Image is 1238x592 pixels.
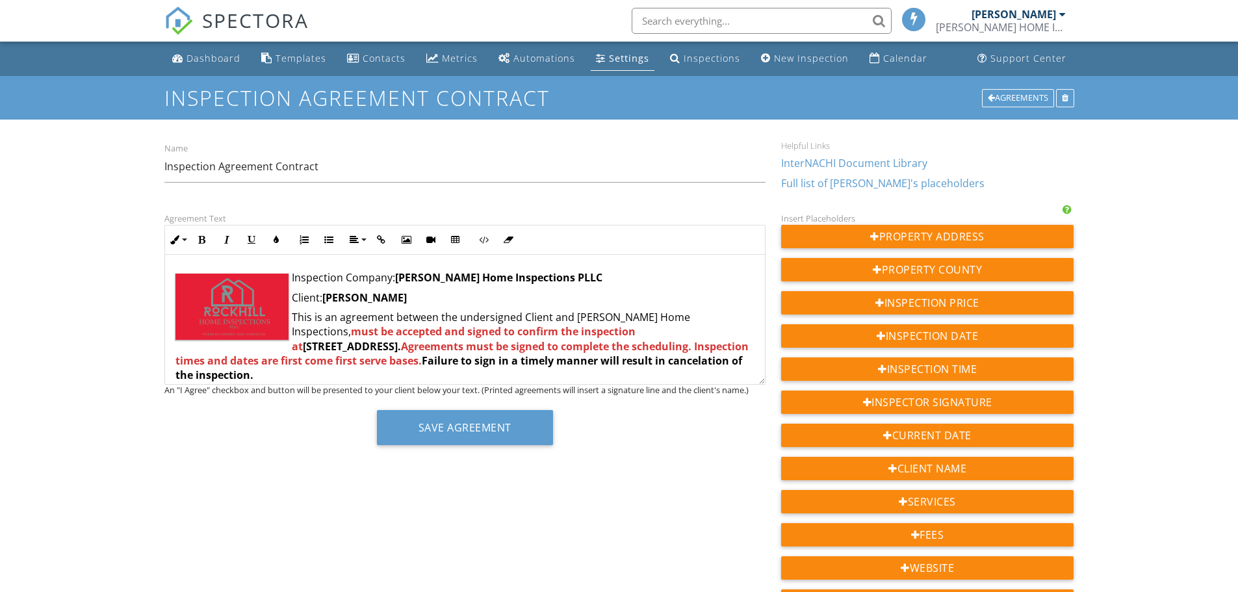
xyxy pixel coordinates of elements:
button: Insert Video [419,227,443,252]
img: RED_FOIL_SAMPLE.jpg [175,274,289,340]
strong: [PERSON_NAME] Home Inspections PLLC [395,270,602,285]
button: Unordered List [316,227,341,252]
a: Metrics [421,47,483,71]
div: Client Name [781,457,1074,480]
a: Agreements [982,91,1056,103]
p: Client: [175,290,754,305]
a: Calendar [864,47,933,71]
button: Colors [264,227,289,252]
div: Helpful Links [781,140,1074,151]
div: Support Center [990,52,1066,64]
button: Inline Style [165,227,190,252]
div: Inspection Date [781,324,1074,348]
a: Dashboard [167,47,246,71]
a: Templates [256,47,331,71]
div: Settings [609,52,649,64]
button: Italic (Ctrl+I) [214,227,239,252]
a: Inspections [665,47,745,71]
p: Inspection Company: [175,270,754,285]
input: Search everything... [632,8,892,34]
button: Insert Image (Ctrl+P) [394,227,419,252]
h1: Inspection Agreement Contract [164,86,1074,109]
button: Code View [471,227,496,252]
div: Inspector Signature [781,391,1074,414]
button: Underline (Ctrl+U) [239,227,264,252]
div: Templates [276,52,326,64]
strong: [PERSON_NAME] [322,290,407,305]
div: Agreements [982,89,1054,107]
div: ROCKHILL HOME INSPECTIONS PLLC [936,21,1066,34]
div: New Inspection [774,52,849,64]
a: New Inspection [756,47,854,71]
a: SPECTORA [164,18,309,45]
button: Clear Formatting [496,227,521,252]
a: Automations (Basic) [493,47,580,71]
div: Inspections [684,52,740,64]
p: This is an agreement between the undersigned Client and [PERSON_NAME] Home Inspections, [175,310,754,383]
strong: . Failure to sign in a timely manner will result in cancelation of the inspection. [175,339,749,383]
button: Save Agreement [377,410,553,445]
div: Current Date [781,424,1074,447]
div: Property County [781,258,1074,281]
div: Fees [781,523,1074,547]
div: Dashboard [187,52,240,64]
strong: [STREET_ADDRESS] [303,339,398,354]
a: Settings [591,47,654,71]
div: Website [781,556,1074,580]
a: Support Center [972,47,1072,71]
span: must be accepted and signed to confirm the inspection at [292,324,636,353]
span: SPECTORA [202,6,309,34]
div: Inspection Time [781,357,1074,381]
a: Full list of [PERSON_NAME]'s placeholders [781,176,985,190]
button: Insert Link (Ctrl+K) [369,227,394,252]
label: Name [164,143,188,155]
div: An "I Agree" checkbox and button will be presented to your client below your text. (Printed agree... [164,385,766,395]
div: Calendar [883,52,927,64]
button: Insert Table [443,227,468,252]
label: Insert Placeholders [781,212,855,224]
button: Bold (Ctrl+B) [190,227,214,252]
div: Property Address [781,225,1074,248]
div: Metrics [442,52,478,64]
div: Inspection Price [781,291,1074,315]
img: The Best Home Inspection Software - Spectora [164,6,193,35]
div: Automations [513,52,575,64]
a: Contacts [342,47,411,71]
button: Align [344,227,369,252]
button: Ordered List [292,227,316,252]
label: Agreement Text [164,212,226,224]
div: Services [781,490,1074,513]
div: [PERSON_NAME] [972,8,1056,21]
div: Contacts [363,52,406,64]
span: Agreements must be signed to complete the scheduling. Inspection times and dates are first come f... [175,339,749,368]
a: InterNACHI Document Library [781,156,927,170]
